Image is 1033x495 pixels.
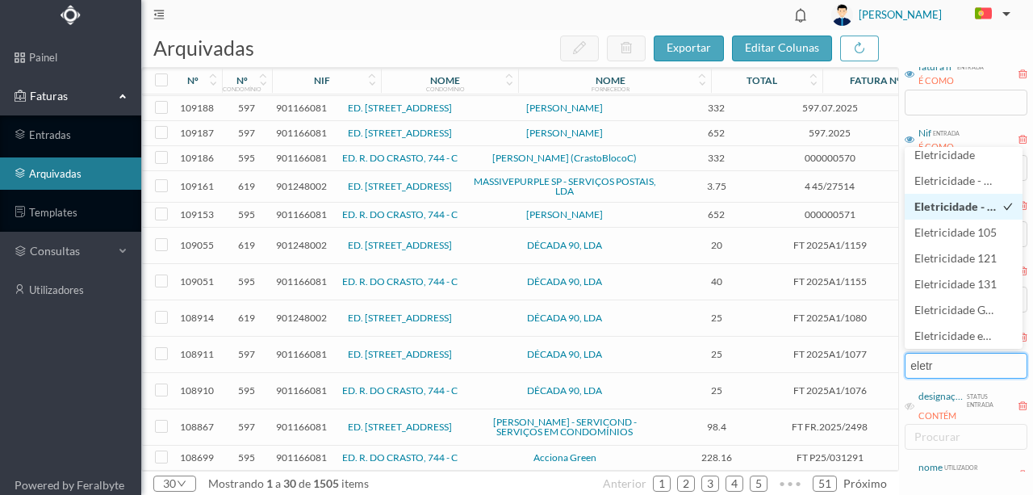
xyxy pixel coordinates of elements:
[665,275,768,287] span: 40
[776,239,884,251] span: FT 2025A1/1159
[177,312,218,324] span: 108914
[776,208,884,220] span: 000000571
[153,36,254,60] span: arquivadas
[943,460,978,472] div: utilizador
[348,421,452,433] a: ED. [STREET_ADDRESS]
[918,460,943,475] div: nome
[596,74,625,86] div: nome
[603,476,646,490] span: anterior
[892,306,989,330] span: Manutenção / Reparações
[776,348,884,360] span: FT 2025A1/1077
[776,312,884,324] span: FT 2025A1/1080
[654,36,724,61] button: exportar
[177,102,218,114] span: 109188
[914,225,997,239] span: Eletricidade 105
[226,384,268,396] span: 595
[665,348,768,360] span: 25
[665,152,768,164] span: 332
[776,384,884,396] span: FT 2025A1/1076
[226,348,268,360] span: 597
[533,451,596,464] a: Acciona Green
[665,451,768,464] span: 228.16
[914,303,1005,317] span: Eletricidade Geral
[527,239,602,251] a: DÉCADA 90, LDA
[1003,331,1013,341] i: icon: check
[776,275,884,287] span: FT 2025A1/1155
[177,451,218,464] span: 108699
[276,127,327,139] span: 901166081
[726,476,743,492] li: 4
[918,389,964,404] div: designação
[701,476,719,492] li: 3
[177,384,218,396] span: 108910
[226,312,268,324] span: 619
[493,416,637,438] a: [PERSON_NAME] - SERVICOND - SERVIÇOS EM CONDOMÍNIOS
[526,208,603,220] a: [PERSON_NAME]
[665,421,768,433] span: 98.4
[665,384,768,396] span: 25
[342,208,458,220] a: ED. R. DO CRASTO, 744 - C
[208,476,264,490] span: mostrando
[430,74,460,86] div: nome
[918,74,984,88] div: É COMO
[276,180,327,192] span: 901248002
[892,342,989,367] span: Manutenção / Reparações
[850,74,901,86] div: fatura nº
[177,127,218,139] span: 109187
[177,208,218,220] span: 109153
[348,312,452,324] a: ED. [STREET_ADDRESS]
[177,421,218,433] span: 108867
[665,180,768,192] span: 3.75
[527,384,602,396] a: DÉCADA 90, LDA
[342,384,458,396] a: ED. R. DO CRASTO, 744 - C
[914,251,997,265] span: Eletricidade 121
[732,36,832,61] button: editar colunas
[665,239,768,251] span: 20
[527,312,602,324] a: DÉCADA 90, LDA
[776,451,884,464] span: FT P25/031291
[892,451,989,464] span: Eletricidade
[918,409,1014,423] div: CONTÉM
[276,384,327,396] span: 901166081
[276,421,327,433] span: 901166081
[176,479,186,489] i: icon: down
[177,239,218,251] span: 109055
[677,476,695,492] li: 2
[914,174,1023,187] span: Eletricidade - ENT. 22
[281,476,299,490] span: 30
[177,348,218,360] span: 108911
[348,180,452,192] a: ED. [STREET_ADDRESS]
[26,88,115,104] span: Faturas
[276,239,327,251] span: 901248002
[1003,279,1013,289] i: icon: check
[813,476,837,492] li: 51
[892,233,989,258] span: Manutenção / Reparações
[914,329,1024,342] span: Eletricidade ent. 1781
[774,471,806,480] span: •••
[276,312,327,324] span: 901248002
[1003,305,1013,315] i: icon: check
[776,152,884,164] span: 000000570
[914,277,997,291] span: Eletricidade 131
[1003,150,1013,160] i: icon: check
[314,74,330,86] div: nif
[474,175,656,197] a: MASSIVEPURPLE SP - SERVIÇOS POSTAIS, LDA
[299,476,311,490] span: de
[311,476,341,490] span: 1505
[918,141,960,154] div: É COMO
[776,421,884,433] span: FT FR.2025/2498
[526,102,603,114] a: [PERSON_NAME]
[892,379,989,403] span: Manutenção / Reparações
[342,275,458,287] a: ED. R. DO CRASTO, 744 - C
[790,5,811,26] i: icon: bell
[226,421,268,433] span: 597
[226,152,268,164] span: 595
[527,275,602,287] a: DÉCADA 90, LDA
[1003,176,1013,186] i: icon: check
[223,86,261,92] div: condomínio
[892,415,989,439] span: Manutenção / Reparações
[843,476,887,490] span: próximo
[653,476,671,492] li: 1
[226,451,268,464] span: 595
[276,275,327,287] span: 901166081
